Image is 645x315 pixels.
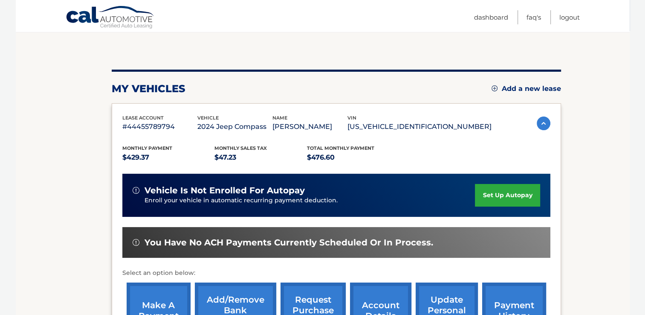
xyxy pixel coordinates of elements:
p: $476.60 [307,152,399,163]
span: vehicle [197,115,219,121]
a: Add a new lease [492,85,561,93]
img: add.svg [492,85,497,91]
span: lease account [122,115,164,121]
p: [PERSON_NAME] [272,121,347,133]
span: Monthly sales Tax [214,145,267,151]
p: 2024 Jeep Compass [197,121,272,133]
img: alert-white.svg [133,239,139,246]
p: Select an option below: [122,268,550,278]
p: $429.37 [122,152,215,163]
span: vehicle is not enrolled for autopay [145,185,305,196]
p: $47.23 [214,152,307,163]
p: #44455789794 [122,121,197,133]
a: Dashboard [474,10,508,24]
span: name [272,115,287,121]
span: vin [347,115,356,121]
img: accordion-active.svg [537,117,550,130]
h2: my vehicles [112,82,185,95]
img: alert-white.svg [133,187,139,194]
a: Cal Automotive [66,6,155,30]
p: [US_VEHICLE_IDENTIFICATION_NUMBER] [347,121,492,133]
a: set up autopay [475,184,540,207]
a: Logout [559,10,580,24]
span: Monthly Payment [122,145,172,151]
p: Enroll your vehicle in automatic recurring payment deduction. [145,196,475,205]
a: FAQ's [526,10,541,24]
span: Total Monthly Payment [307,145,374,151]
span: You have no ACH payments currently scheduled or in process. [145,237,433,248]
